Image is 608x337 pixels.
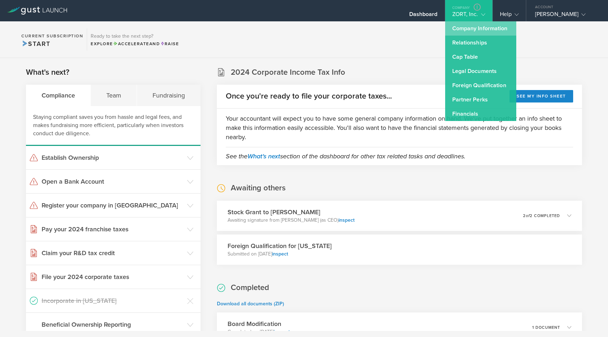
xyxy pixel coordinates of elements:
[226,91,392,101] h2: Once you're ready to file your corporate taxes...
[91,85,137,106] div: Team
[21,40,50,48] span: Start
[160,41,179,46] span: Raise
[231,67,345,78] h2: 2024 Corporate Income Tax Info
[274,329,290,335] a: inspect
[113,41,149,46] span: Accelerate
[535,11,596,21] div: [PERSON_NAME]
[228,241,332,251] h3: Foreign Qualification for [US_STATE]
[523,214,560,218] p: 2 2 completed
[137,85,200,106] div: Fundraising
[87,28,182,51] div: Ready to take the next step?ExploreAccelerateandRaise
[231,183,286,193] h2: Awaiting others
[228,319,290,328] h3: Board Modification
[247,152,280,160] a: What's next
[217,301,284,307] a: Download all documents (ZIP)
[42,248,183,258] h3: Claim your R&D tax credit
[42,177,183,186] h3: Open a Bank Account
[272,251,288,257] a: inspect
[21,34,83,38] h2: Current Subscription
[231,283,269,293] h2: Completed
[26,85,91,106] div: Compliance
[409,11,438,21] div: Dashboard
[42,272,183,281] h3: File your 2024 corporate taxes
[526,214,530,218] em: of
[452,11,485,21] div: ZORT, Inc.
[42,153,183,162] h3: Establish Ownership
[226,114,573,142] p: Your accountant will expect you to have some general company information on hand. We've put toget...
[113,41,160,46] span: and
[91,34,179,39] h3: Ready to take the next step?
[338,217,354,223] a: inspect
[42,201,183,210] h3: Register your company in [GEOGRAPHIC_DATA]
[228,207,354,217] h3: Stock Grant to [PERSON_NAME]
[42,296,183,305] h3: Incorporate in [US_STATE]
[228,217,354,224] p: Awaiting signature from [PERSON_NAME] (as CEO)
[91,41,179,47] div: Explore
[26,67,69,78] h2: What's next?
[42,225,183,234] h3: Pay your 2024 franchise taxes
[26,106,201,146] div: Staying compliant saves you from hassle and legal fees, and makes fundraising more efficient, par...
[228,251,332,258] p: Submitted on [DATE]
[510,90,573,102] button: See my info sheet
[500,11,519,21] div: Help
[228,328,290,336] p: Completed on [DATE]
[42,320,183,329] h3: Beneficial Ownership Reporting
[226,152,465,160] em: See the section of the dashboard for other tax related tasks and deadlines.
[532,326,560,330] p: 1 document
